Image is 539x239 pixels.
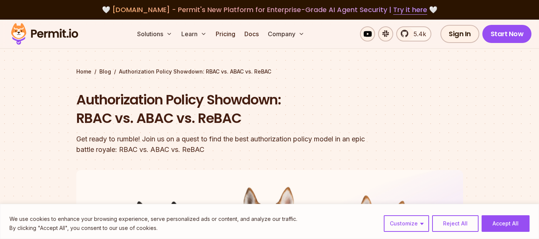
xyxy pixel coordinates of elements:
div: 🤍 🤍 [18,5,521,15]
a: Try it here [393,5,427,15]
a: 5.4k [396,26,431,41]
p: By clicking "Accept All", you consent to our use of cookies. [9,224,297,233]
div: / / [76,68,463,75]
button: Accept All [482,215,530,232]
div: Get ready to rumble! Join us on a quest to find the best authorization policy model in an epic ba... [76,134,366,155]
button: Reject All [432,215,479,232]
button: Company [265,26,307,41]
a: Start Now [482,25,532,43]
span: [DOMAIN_NAME] - Permit's New Platform for Enterprise-Grade AI Agent Security | [112,5,427,14]
a: Pricing [213,26,238,41]
span: 5.4k [409,29,426,38]
p: We use cookies to enhance your browsing experience, serve personalized ads or content, and analyz... [9,214,297,224]
img: Permit logo [8,21,82,47]
a: Docs [241,26,262,41]
button: Solutions [134,26,175,41]
a: Blog [99,68,111,75]
h1: Authorization Policy Showdown: RBAC vs. ABAC vs. ReBAC [76,90,366,128]
button: Learn [178,26,210,41]
a: Home [76,68,91,75]
button: Customize [384,215,429,232]
a: Sign In [440,25,479,43]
